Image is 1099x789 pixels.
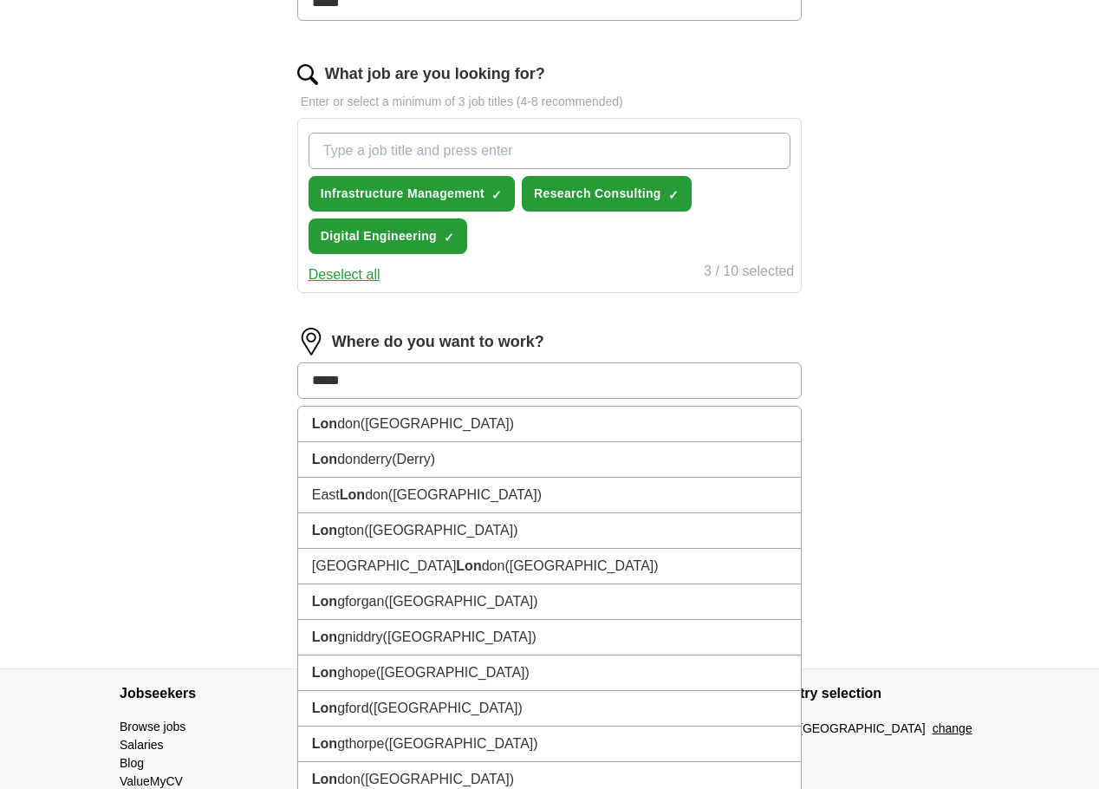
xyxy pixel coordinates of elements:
[325,62,545,86] label: What job are you looking for?
[297,93,802,111] p: Enter or select a minimum of 3 job titles (4-8 recommended)
[340,487,365,502] strong: Lon
[312,665,337,680] strong: Lon
[312,416,337,431] strong: Lon
[361,772,514,786] span: ([GEOGRAPHIC_DATA])
[369,701,523,715] span: ([GEOGRAPHIC_DATA])
[298,727,801,762] li: gthorpe
[392,452,435,466] span: (Derry)
[298,620,801,655] li: gniddry
[332,330,544,354] label: Where do you want to work?
[361,416,514,431] span: ([GEOGRAPHIC_DATA])
[312,629,337,644] strong: Lon
[312,736,337,751] strong: Lon
[933,720,972,738] button: change
[534,185,661,203] span: Research Consulting
[522,176,692,212] button: Research Consulting✓
[312,701,337,715] strong: Lon
[312,772,337,786] strong: Lon
[309,218,467,254] button: Digital Engineering✓
[704,261,794,285] div: 3 / 10 selected
[364,523,517,538] span: ([GEOGRAPHIC_DATA])
[298,407,801,442] li: don
[321,185,484,203] span: Infrastructure Management
[504,558,658,573] span: ([GEOGRAPHIC_DATA])
[799,720,926,738] span: [GEOGRAPHIC_DATA]
[388,487,542,502] span: ([GEOGRAPHIC_DATA])
[668,188,679,202] span: ✓
[120,738,164,752] a: Salaries
[298,655,801,691] li: ghope
[309,133,790,169] input: Type a job title and press enter
[491,188,502,202] span: ✓
[384,736,537,751] span: ([GEOGRAPHIC_DATA])
[309,264,380,285] button: Deselect all
[312,523,337,538] strong: Lon
[298,478,801,513] li: East don
[444,231,454,245] span: ✓
[321,227,437,245] span: Digital Engineering
[298,513,801,549] li: gton
[298,584,801,620] li: gforgan
[456,558,481,573] strong: Lon
[298,442,801,478] li: donderry
[376,665,530,680] span: ([GEOGRAPHIC_DATA])
[764,669,979,718] h4: Country selection
[120,774,183,788] a: ValueMyCV
[298,691,801,727] li: gford
[120,720,185,734] a: Browse jobs
[298,549,801,584] li: [GEOGRAPHIC_DATA] don
[309,176,515,212] button: Infrastructure Management✓
[297,64,318,85] img: search.png
[120,756,144,770] a: Blog
[312,594,337,609] strong: Lon
[312,452,337,466] strong: Lon
[297,328,325,355] img: location.png
[383,629,536,644] span: ([GEOGRAPHIC_DATA])
[384,594,537,609] span: ([GEOGRAPHIC_DATA])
